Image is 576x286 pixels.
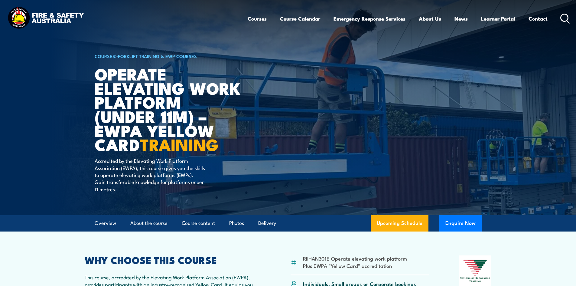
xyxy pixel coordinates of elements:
[248,11,267,27] a: Courses
[140,131,219,156] strong: TRAINING
[280,11,320,27] a: Course Calendar
[182,215,215,231] a: Course content
[229,215,244,231] a: Photos
[529,11,548,27] a: Contact
[481,11,515,27] a: Learner Portal
[303,255,407,262] li: RIIHAN301E Operate elevating work platform
[85,255,261,264] h2: WHY CHOOSE THIS COURSE
[419,11,441,27] a: About Us
[95,157,205,192] p: Accredited by the Elevating Work Platform Association (EWPA), this course gives you the skills to...
[334,11,405,27] a: Emergency Response Services
[118,53,197,59] a: Forklift Training & EWP Courses
[439,215,482,232] button: Enquire Now
[95,52,244,60] h6: >
[95,67,244,151] h1: Operate Elevating Work Platform (under 11m) – EWPA Yellow Card
[371,215,428,232] a: Upcoming Schedule
[303,262,407,269] li: Plus EWPA "Yellow Card" accreditation
[130,215,168,231] a: About the course
[258,215,276,231] a: Delivery
[454,11,468,27] a: News
[95,215,116,231] a: Overview
[95,53,115,59] a: COURSES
